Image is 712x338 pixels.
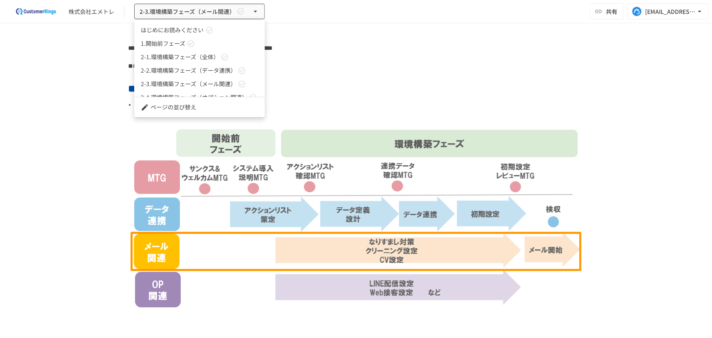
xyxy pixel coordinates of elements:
[141,93,248,102] span: 2-4.環境構築フェーズ（オプション関連）
[141,80,236,88] span: 2-3.環境構築フェーズ（メール関連）
[141,39,185,48] span: 1.開始前フェーズ
[141,53,219,61] span: 2-1.環境構築フェーズ（全体）
[141,66,236,75] span: 2-2.環境構築フェーズ（データ連携）
[134,100,265,114] li: ページの並び替え
[141,26,204,34] span: はじめにお読みください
